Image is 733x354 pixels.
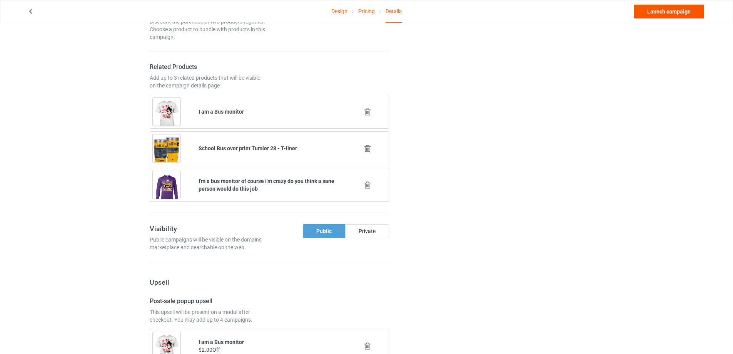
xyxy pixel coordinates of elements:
[150,224,267,233] h3: Visibility
[386,0,402,23] div: Details
[150,63,267,71] h4: Related Products
[199,346,340,354] div: $2.00 Off
[199,109,244,115] b: I am a Bus monitor
[150,297,267,305] h4: Post-sale popup upsell
[331,0,347,22] a: Design
[199,145,297,151] b: School Bus over print Tumler 28 - T-liner
[150,74,267,89] div: Add up to 3 related products that will be visible on the campaign details page
[199,178,334,192] b: I'm a bus monitor of course i'm crazy do you think a sane person would do this job
[345,224,389,238] div: Private
[150,18,267,41] div: Discount the purchase of two products together. Choose a product to bundle with products in this ...
[150,278,389,287] h3: Upsell
[358,0,375,22] a: Pricing
[303,224,345,238] div: Public
[150,236,267,251] div: Public campaigns will be visible on the domain's marketplace and searchable on the web.
[150,308,267,324] div: This upsell will be present on a modal after checkout. You may add up to 4 campaigns.
[634,5,704,18] a: Launch campaign
[199,339,244,345] b: I am a Bus monitor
